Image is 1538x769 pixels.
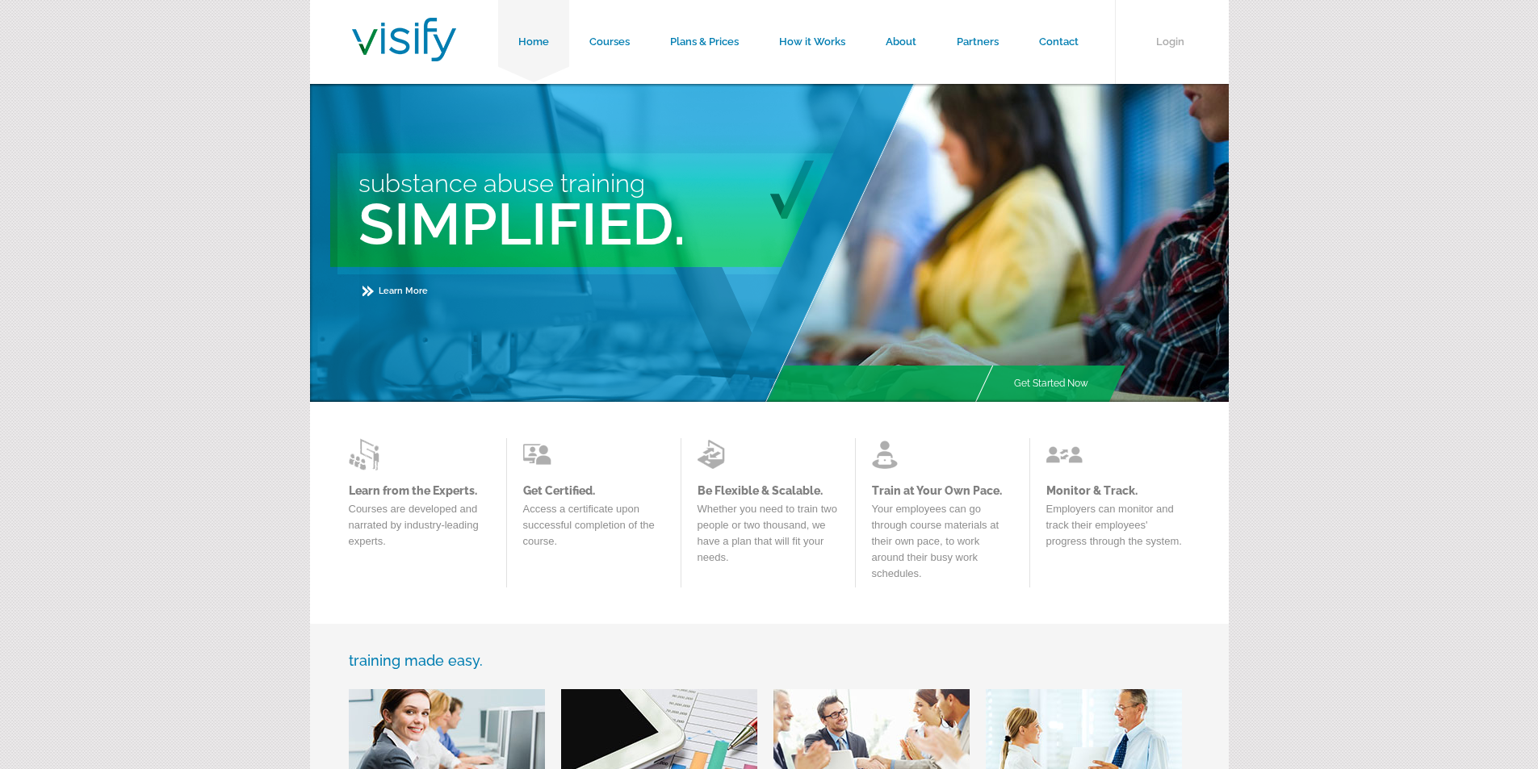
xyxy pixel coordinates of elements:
p: Employers can monitor and track their employees' progress through the system. [1046,501,1188,558]
p: Your employees can go through course materials at their own pace, to work around their busy work ... [872,501,1013,590]
a: Be Flexible & Scalable. [698,484,839,497]
a: Get Certified. [523,484,664,497]
a: Learn More [362,286,428,296]
img: Visify Training [352,18,456,61]
img: Learn from the Experts [872,438,908,470]
a: Visify Training [352,43,456,66]
img: Learn from the Experts [1046,438,1083,470]
h2: Simplified. [358,190,919,258]
a: Train at Your Own Pace. [872,484,1013,497]
a: Learn from the Experts. [349,484,490,497]
img: Learn from the Experts [349,438,385,470]
img: Learn from the Experts [523,438,559,470]
p: Whether you need to train two people or two thousand, we have a plan that will fit your needs. [698,501,839,574]
p: Courses are developed and narrated by industry-leading experts. [349,501,490,558]
a: Get Started Now [994,366,1108,402]
a: Monitor & Track. [1046,484,1188,497]
p: Access a certificate upon successful completion of the course. [523,501,664,558]
img: Main Image [764,84,1229,402]
h3: training made easy. [349,652,1190,669]
img: Learn from the Experts [698,438,734,470]
h3: Substance Abuse Training [358,169,919,198]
